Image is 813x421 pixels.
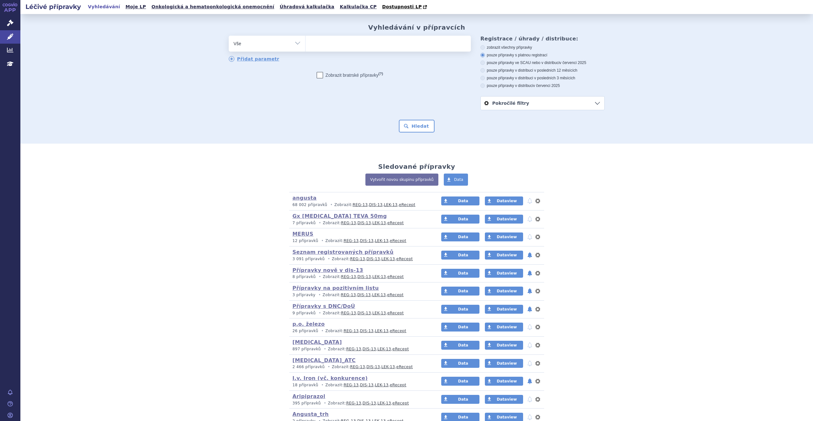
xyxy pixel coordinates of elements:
a: Dataview [485,196,523,205]
a: DIS-13 [366,257,380,261]
a: eRecept [390,239,406,243]
p: Zobrazit: , , , [292,310,429,316]
span: Dataview [497,343,517,347]
a: LEK-13 [381,257,395,261]
label: zobrazit všechny přípravky [480,45,605,50]
a: Data [441,377,479,386]
span: Dataview [497,307,517,311]
span: Dataview [497,325,517,329]
a: REG-13 [341,311,356,315]
button: notifikace [527,341,533,349]
a: Data [441,251,479,260]
button: notifikace [527,215,533,223]
a: Data [441,323,479,332]
p: Zobrazit: , , , [292,401,429,406]
a: REG-13 [346,401,361,405]
button: nastavení [535,323,541,331]
span: Data [458,199,468,203]
a: eRecept [392,401,409,405]
span: Data [458,361,468,366]
a: Dataview [485,269,523,278]
h2: Léčivé přípravky [20,2,86,11]
a: eRecept [387,293,404,297]
button: notifikace [527,377,533,385]
button: notifikace [527,396,533,403]
span: Dostupnosti LP [382,4,422,9]
label: pouze přípravky v distribuci [480,83,605,88]
a: eRecept [396,257,413,261]
a: DIS-13 [363,347,376,351]
span: v červenci 2025 [559,61,586,65]
p: Zobrazit: , , , [292,328,429,334]
button: notifikace [527,305,533,313]
button: nastavení [535,413,541,421]
a: Přípravky nově v dis-13 [292,267,363,273]
p: Zobrazit: , , , [292,256,429,262]
a: Data [441,269,479,278]
i: • [317,310,323,316]
a: eRecept [390,383,406,387]
a: Úhradová kalkulačka [278,3,336,11]
p: Zobrazit: , , , [292,382,429,388]
button: Hledat [399,120,435,132]
button: nastavení [535,341,541,349]
span: Data [458,289,468,293]
a: Dataview [485,232,523,241]
button: nastavení [535,215,541,223]
a: Data [441,305,479,314]
p: Zobrazit: , , , [292,274,429,280]
p: Zobrazit: , , , [292,202,429,208]
span: Data [454,177,463,182]
a: angusta [292,195,317,201]
a: REG-13 [344,239,359,243]
a: [MEDICAL_DATA]_ATC [292,357,356,363]
span: 18 přípravků [292,383,318,387]
span: Data [458,397,468,402]
span: Dataview [497,253,517,257]
button: nastavení [535,233,541,241]
a: Dostupnosti LP [380,3,430,11]
a: Dataview [485,341,523,350]
a: LEK-13 [372,293,386,297]
span: 7 přípravků [292,221,316,225]
a: REG-13 [344,383,359,387]
a: Vyhledávání [86,3,122,11]
a: Moje LP [124,3,148,11]
span: Data [458,307,468,311]
span: 12 přípravků [292,239,318,243]
a: p.o. železo [292,321,325,327]
a: DIS-13 [357,221,371,225]
span: Dataview [497,217,517,221]
a: REG-13 [350,257,365,261]
a: REG-13 [350,365,365,369]
p: Zobrazit: , , , [292,220,429,226]
a: MERUS [292,231,313,237]
a: Seznam registrovaných přípravků [292,249,393,255]
a: Pokročilé filtry [481,96,604,110]
span: v červenci 2025 [533,83,560,88]
a: DIS-13 [366,365,380,369]
a: REG-13 [341,221,356,225]
i: • [326,256,332,262]
a: [MEDICAL_DATA] [292,339,342,345]
button: notifikace [527,360,533,367]
a: Data [441,196,479,205]
a: eRecept [387,311,404,315]
a: Přípravky na pozitivním listu [292,285,379,291]
a: eRecept [399,203,415,207]
span: Dataview [497,361,517,366]
span: Data [458,379,468,383]
button: nastavení [535,287,541,295]
a: Dataview [485,215,523,224]
a: Aripiprazol [292,393,325,399]
i: • [322,401,328,406]
button: notifikace [527,287,533,295]
button: nastavení [535,269,541,277]
a: Dataview [485,377,523,386]
a: DIS-13 [357,293,371,297]
a: Dataview [485,323,523,332]
a: REG-13 [353,203,368,207]
span: Data [458,271,468,275]
span: 395 přípravků [292,401,321,405]
a: LEK-13 [375,329,389,333]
